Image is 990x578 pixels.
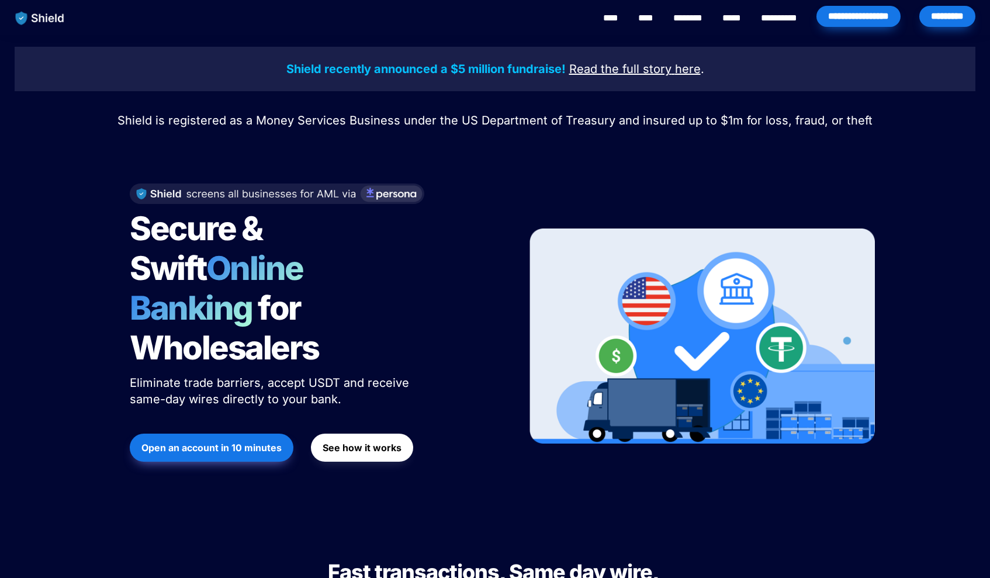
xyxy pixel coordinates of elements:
[569,64,671,75] a: Read the full story
[701,62,704,76] span: .
[117,113,873,127] span: Shield is registered as a Money Services Business under the US Department of Treasury and insured...
[141,442,282,454] strong: Open an account in 10 minutes
[130,209,268,288] span: Secure & Swift
[675,64,701,75] a: here
[130,428,293,468] a: Open an account in 10 minutes
[130,376,413,406] span: Eliminate trade barriers, accept USDT and receive same-day wires directly to your bank.
[311,434,413,462] button: See how it works
[130,434,293,462] button: Open an account in 10 minutes
[286,62,566,76] strong: Shield recently announced a $5 million fundraise!
[675,62,701,76] u: here
[311,428,413,468] a: See how it works
[323,442,401,454] strong: See how it works
[130,248,315,328] span: Online Banking
[569,62,671,76] u: Read the full story
[10,6,70,30] img: website logo
[130,288,319,368] span: for Wholesalers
